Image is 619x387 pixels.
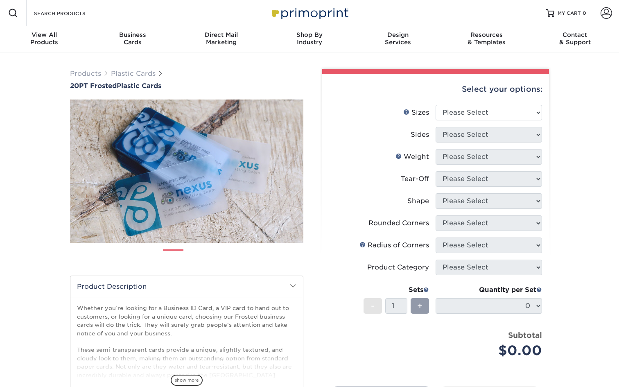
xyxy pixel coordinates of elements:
[583,10,586,16] span: 0
[531,31,619,46] div: & Support
[508,330,542,339] strong: Subtotal
[88,26,177,52] a: BusinessCards
[265,26,354,52] a: Shop ByIndustry
[70,82,303,90] h1: Plastic Cards
[531,26,619,52] a: Contact& Support
[359,240,429,250] div: Radius of Corners
[442,341,542,360] div: $0.00
[171,375,203,386] span: show more
[70,276,303,297] h2: Product Description
[88,31,177,46] div: Cards
[265,31,354,46] div: Industry
[442,31,531,46] div: & Templates
[354,31,442,46] div: Services
[70,91,303,252] img: 20PT Frosted 01
[442,31,531,38] span: Resources
[368,218,429,228] div: Rounded Corners
[403,108,429,118] div: Sizes
[70,82,303,90] a: 20PT FrostedPlastic Cards
[33,8,113,18] input: SEARCH PRODUCTS.....
[269,4,350,22] img: Primoprint
[558,10,581,17] span: MY CART
[354,31,442,38] span: Design
[265,31,354,38] span: Shop By
[177,26,265,52] a: Direct MailMarketing
[329,74,542,105] div: Select your options:
[364,285,429,295] div: Sets
[395,152,429,162] div: Weight
[417,300,422,312] span: +
[531,31,619,38] span: Contact
[371,300,375,312] span: -
[70,70,101,77] a: Products
[436,285,542,295] div: Quantity per Set
[407,196,429,206] div: Shape
[401,174,429,184] div: Tear-Off
[367,263,429,272] div: Product Category
[163,247,183,267] img: Plastic Cards 01
[442,26,531,52] a: Resources& Templates
[411,130,429,140] div: Sides
[70,82,117,90] span: 20PT Frosted
[111,70,156,77] a: Plastic Cards
[190,246,211,267] img: Plastic Cards 02
[354,26,442,52] a: DesignServices
[88,31,177,38] span: Business
[177,31,265,46] div: Marketing
[177,31,265,38] span: Direct Mail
